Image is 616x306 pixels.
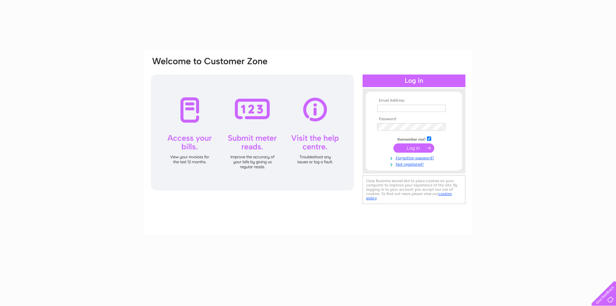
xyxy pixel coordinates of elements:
a: cookies policy [366,191,452,200]
a: Not registered? [377,161,452,167]
div: Clear Business would like to place cookies on your computer to improve your experience of the sit... [363,175,465,204]
th: Password: [376,117,452,122]
td: Remember me? [376,135,452,142]
input: Submit [393,143,434,153]
a: Forgotten password? [377,154,452,161]
th: Email Address: [376,98,452,103]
